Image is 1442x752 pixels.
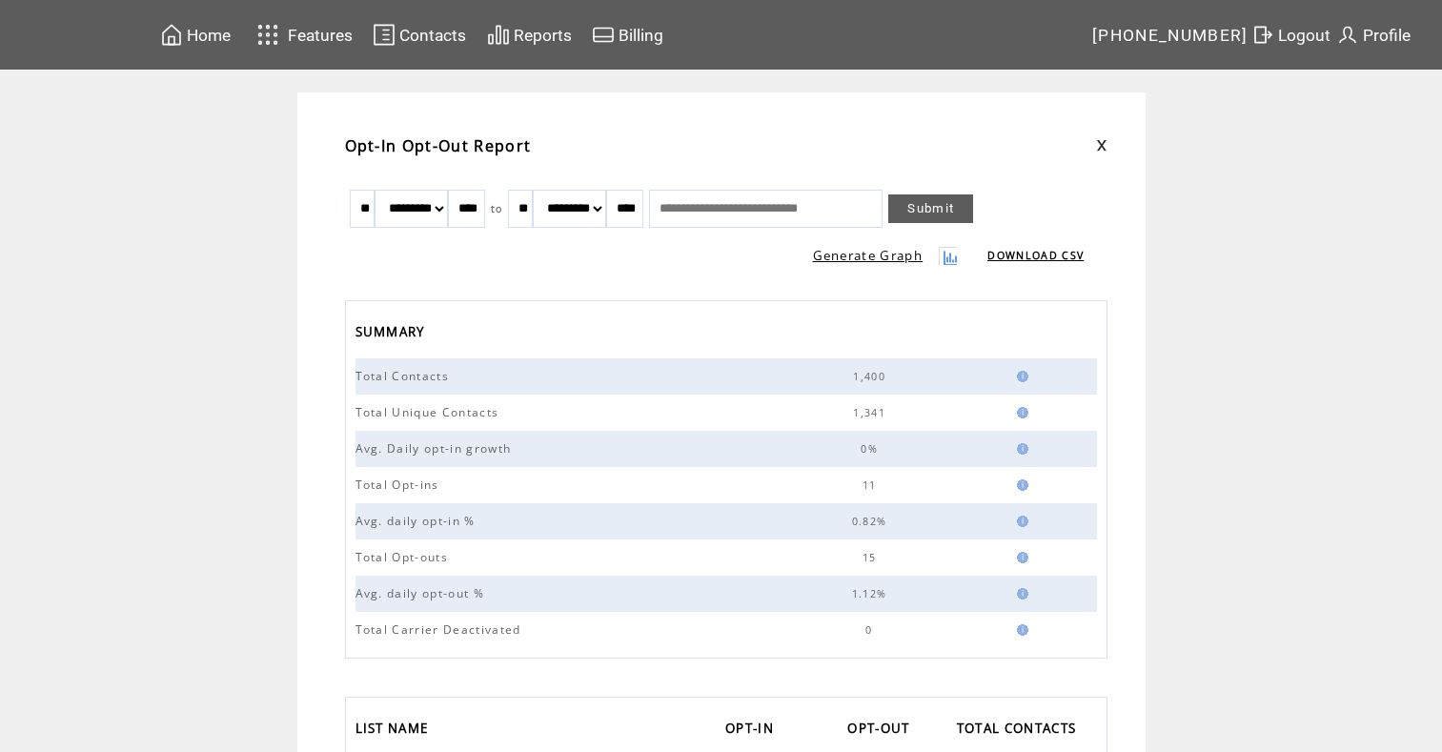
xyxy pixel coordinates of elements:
span: 1,341 [853,406,890,419]
img: help.gif [1011,588,1028,600]
span: 1.12% [852,587,892,600]
a: Features [249,16,356,53]
a: Profile [1333,20,1413,50]
a: Contacts [370,20,469,50]
img: chart.svg [487,23,510,47]
span: Avg. Daily opt-in growth [355,440,517,457]
a: LIST NAME [355,715,438,746]
span: 15 [863,551,882,564]
span: 0 [865,623,877,637]
img: features.svg [252,19,285,51]
span: OPT-OUT [847,715,914,746]
a: Logout [1249,20,1333,50]
span: 0.82% [852,515,892,528]
a: OPT-OUT [847,715,919,746]
span: Total Unique Contacts [355,404,504,420]
span: 11 [863,478,882,492]
img: profile.svg [1336,23,1359,47]
span: Avg. daily opt-out % [355,585,490,601]
img: help.gif [1011,371,1028,382]
span: 0% [861,442,883,456]
span: Reports [514,26,572,45]
span: Billing [619,26,663,45]
span: Opt-In Opt-Out Report [345,135,532,156]
img: help.gif [1011,516,1028,527]
span: Total Carrier Deactivated [355,621,526,638]
img: help.gif [1011,552,1028,563]
span: SUMMARY [355,318,430,350]
span: 1,400 [853,370,890,383]
img: help.gif [1011,479,1028,491]
span: [PHONE_NUMBER] [1092,26,1249,45]
a: DOWNLOAD CSV [987,249,1084,262]
a: OPT-IN [725,715,783,746]
a: Reports [484,20,575,50]
span: Contacts [399,26,466,45]
a: TOTAL CONTACTS [957,715,1087,746]
img: help.gif [1011,443,1028,455]
img: creidtcard.svg [592,23,615,47]
img: home.svg [160,23,183,47]
span: Avg. daily opt-in % [355,513,480,529]
a: Home [157,20,234,50]
img: exit.svg [1251,23,1274,47]
span: Profile [1363,26,1411,45]
span: TOTAL CONTACTS [957,715,1082,746]
a: Generate Graph [813,247,924,264]
img: help.gif [1011,624,1028,636]
a: Submit [888,194,973,223]
span: Home [187,26,231,45]
img: help.gif [1011,407,1028,418]
span: Total Opt-outs [355,549,454,565]
span: to [491,202,503,215]
img: contacts.svg [373,23,396,47]
span: Total Contacts [355,368,455,384]
span: Total Opt-ins [355,477,444,493]
span: Logout [1278,26,1330,45]
span: LIST NAME [355,715,434,746]
span: OPT-IN [725,715,779,746]
span: Features [288,26,353,45]
a: Billing [589,20,666,50]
